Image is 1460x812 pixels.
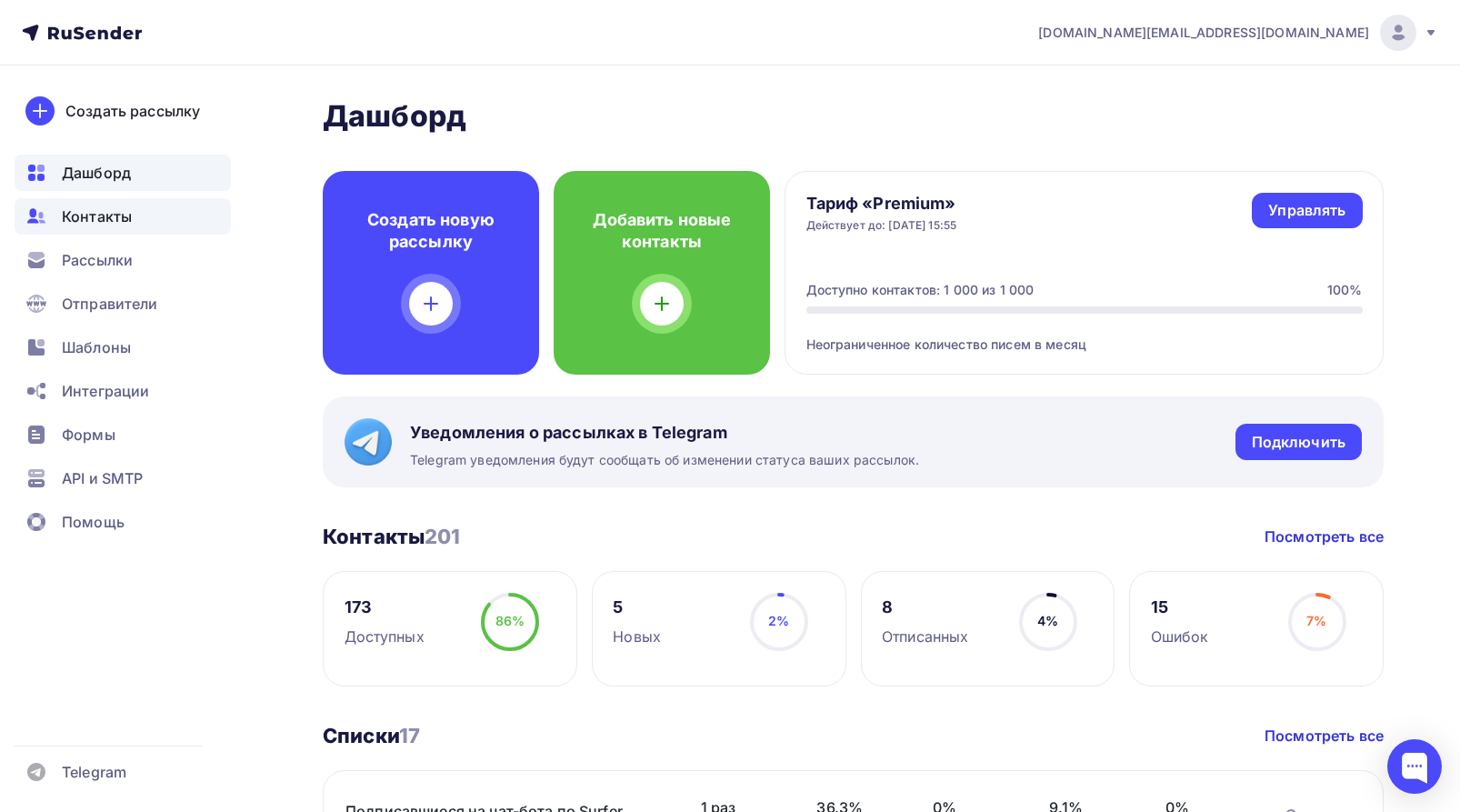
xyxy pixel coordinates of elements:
[15,286,231,322] a: Отправители
[15,329,231,366] a: Шаблоны
[1265,725,1384,747] a: Посмотреть все
[62,249,133,271] span: Рассылки
[62,511,125,533] span: Помощь
[583,209,741,253] h4: Добавить новые контакты
[65,100,200,122] div: Создать рассылку
[1252,432,1345,453] div: Подключить
[62,467,143,489] span: API и SMTP
[806,193,957,215] h4: Тариф «Premium»
[62,336,131,358] span: Шаблоны
[882,626,968,647] div: Отписанных
[62,293,158,315] span: Отправители
[1327,281,1363,299] div: 100%
[345,596,425,618] div: 173
[323,723,420,748] h3: Списки
[410,451,919,469] span: Telegram уведомления будут сообщать об изменении статуса ваших рассылок.
[399,724,420,747] span: 17
[806,281,1035,299] div: Доступно контактов: 1 000 из 1 000
[1151,596,1209,618] div: 15
[323,524,461,549] h3: Контакты
[62,424,115,446] span: Формы
[1265,526,1384,547] a: Посмотреть все
[15,242,231,278] a: Рассылки
[62,206,132,227] span: Контакты
[15,416,231,453] a: Формы
[15,155,231,191] a: Дашборд
[1038,15,1438,51] a: [DOMAIN_NAME][EMAIL_ADDRESS][DOMAIN_NAME]
[1037,613,1058,628] span: 4%
[15,198,231,235] a: Контакты
[410,422,919,444] span: Уведомления о рассылках в Telegram
[495,613,525,628] span: 86%
[62,380,149,402] span: Интеграции
[768,613,789,628] span: 2%
[1038,24,1369,42] span: [DOMAIN_NAME][EMAIL_ADDRESS][DOMAIN_NAME]
[345,626,425,647] div: Доступных
[806,218,957,233] div: Действует до: [DATE] 15:55
[882,596,968,618] div: 8
[1268,200,1345,221] div: Управлять
[613,596,661,618] div: 5
[62,162,131,184] span: Дашборд
[1151,626,1209,647] div: Ошибок
[1306,613,1326,628] span: 7%
[425,525,460,548] span: 201
[352,209,510,253] h4: Создать новую рассылку
[806,314,1363,354] div: Неограниченное количество писем в месяц
[323,98,1384,135] h2: Дашборд
[62,761,126,783] span: Telegram
[613,626,661,647] div: Новых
